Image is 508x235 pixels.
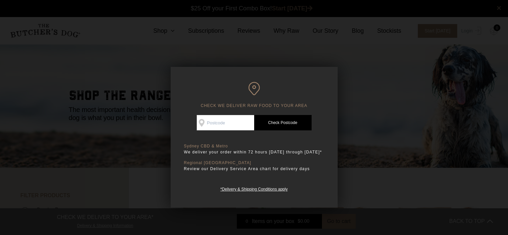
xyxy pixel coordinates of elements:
h6: CHECK WE DELIVER RAW FOOD TO YOUR AREA [184,82,324,108]
p: Sydney CBD & Metro [184,144,324,149]
p: Review our Delivery Service Area chart for delivery days [184,165,324,172]
p: We deliver your order within 72 hours [DATE] through [DATE]* [184,149,324,155]
a: Check Postcode [254,115,312,130]
input: Postcode [197,115,254,130]
a: *Delivery & Shipping Conditions apply [220,185,288,192]
p: Regional [GEOGRAPHIC_DATA] [184,160,324,165]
